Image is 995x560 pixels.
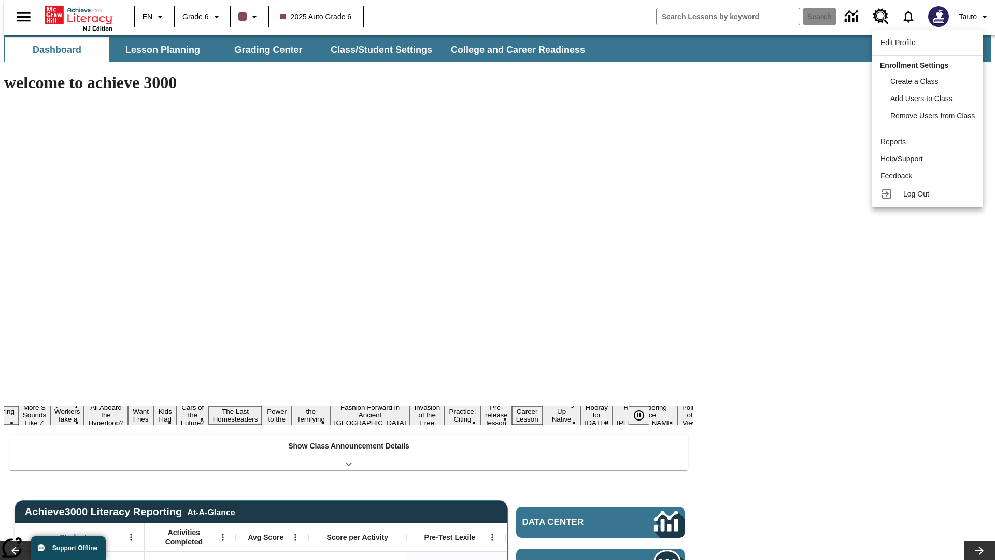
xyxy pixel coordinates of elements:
span: Feedback [880,172,912,180]
span: Edit Profile [880,38,916,47]
span: Remove Users from Class [890,111,975,120]
span: Log Out [903,190,929,198]
span: Help/Support [880,155,923,163]
span: Enrollment Settings [880,61,948,69]
span: Create a Class [890,77,939,86]
span: Add Users to Class [890,94,953,103]
span: Reports [880,137,906,146]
